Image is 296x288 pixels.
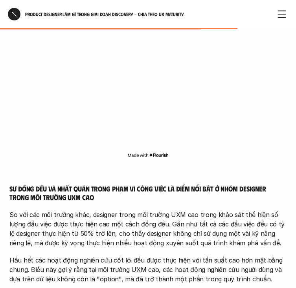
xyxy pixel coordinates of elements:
h6: Product Designer làm gì trong giai đoạn Discovery - Chia theo UX Maturity [25,11,235,17]
p: Hầu hết các hoạt động nghiên cứu cốt lõi đều được thực hiện với tần suất cao hơn mặt bằng chung. ... [9,255,287,284]
p: So với các môi trường khác, designer trong môi trường UXM cao trong khảo sát thể hiện số lượng đầ... [9,210,287,248]
h5: Sự đồng đều và nhất quán trong phạm vi công việc là điểm nổi bật ở nhóm designer trong môi trường... [9,184,287,202]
